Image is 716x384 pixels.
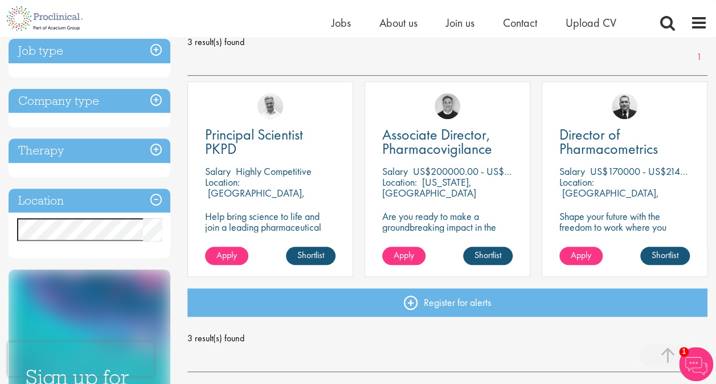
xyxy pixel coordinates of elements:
span: Director of Pharmacometrics [559,125,658,158]
p: Are you ready to make a groundbreaking impact in the world of biotechnology? Join a growing compa... [382,211,513,276]
h3: Location [9,189,170,213]
p: [GEOGRAPHIC_DATA], [GEOGRAPHIC_DATA] [205,186,305,210]
span: Location: [559,175,594,189]
h3: Company type [9,89,170,113]
h3: Therapy [9,138,170,163]
span: Associate Director, Pharmacovigilance [382,125,492,158]
span: Salary [382,165,408,178]
a: Shortlist [640,247,690,265]
a: Director of Pharmacometrics [559,128,690,156]
span: Apply [571,249,591,261]
a: 1 [691,51,707,64]
span: Location: [382,175,417,189]
p: US$200000.00 - US$250000.00 per annum [413,165,595,178]
span: Location: [205,175,240,189]
p: [GEOGRAPHIC_DATA], [GEOGRAPHIC_DATA] [559,186,659,210]
a: About us [379,15,418,30]
span: Apply [216,249,237,261]
span: Salary [205,165,231,178]
a: Jobs [332,15,351,30]
img: Jakub Hanas [612,93,637,119]
a: Shortlist [463,247,513,265]
span: 1 [679,347,689,357]
span: Principal Scientist PKPD [205,125,303,158]
p: Shape your future with the freedom to work where you thrive! Join our client with this Director p... [559,211,690,254]
a: Apply [205,247,248,265]
p: Help bring science to life and join a leading pharmaceutical company to play a key role in delive... [205,211,336,265]
img: Joshua Bye [257,93,283,119]
h3: Job type [9,39,170,63]
a: Apply [559,247,603,265]
a: Principal Scientist PKPD [205,128,336,156]
span: 3 result(s) found [187,330,707,347]
a: Contact [503,15,537,30]
p: [US_STATE], [GEOGRAPHIC_DATA] [382,175,476,199]
img: Chatbot [679,347,713,381]
iframe: reCAPTCHA [8,342,154,376]
a: Join us [446,15,474,30]
a: Register for alerts [187,288,707,317]
span: Apply [394,249,414,261]
a: Upload CV [566,15,616,30]
a: Apply [382,247,425,265]
img: Bo Forsen [435,93,460,119]
p: Highly Competitive [236,165,312,178]
a: Shortlist [286,247,336,265]
span: 3 result(s) found [187,34,707,51]
span: Salary [559,165,585,178]
a: Associate Director, Pharmacovigilance [382,128,513,156]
